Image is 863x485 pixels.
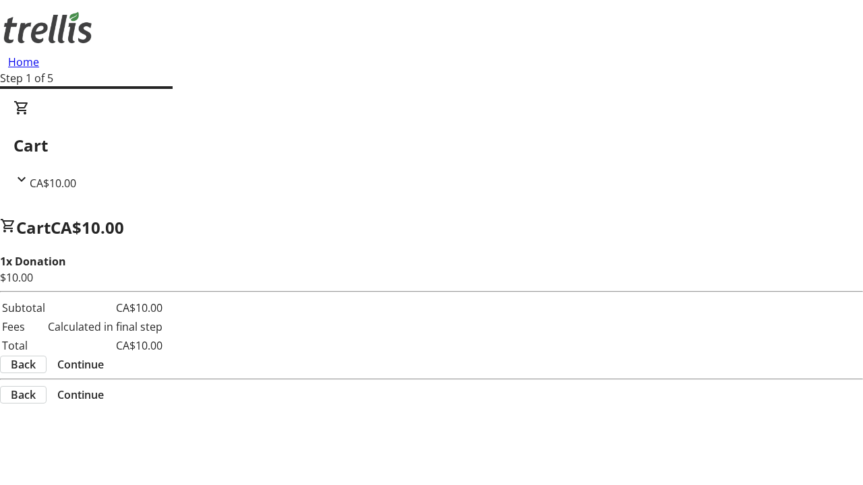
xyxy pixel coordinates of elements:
[51,216,124,238] span: CA$10.00
[16,216,51,238] span: Cart
[30,176,76,191] span: CA$10.00
[47,387,115,403] button: Continue
[57,387,104,403] span: Continue
[47,299,163,317] td: CA$10.00
[13,100,850,191] div: CartCA$10.00
[11,356,36,373] span: Back
[13,133,850,158] h2: Cart
[1,318,46,335] td: Fees
[1,299,46,317] td: Subtotal
[11,387,36,403] span: Back
[57,356,104,373] span: Continue
[47,337,163,354] td: CA$10.00
[47,356,115,373] button: Continue
[47,318,163,335] td: Calculated in final step
[1,337,46,354] td: Total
